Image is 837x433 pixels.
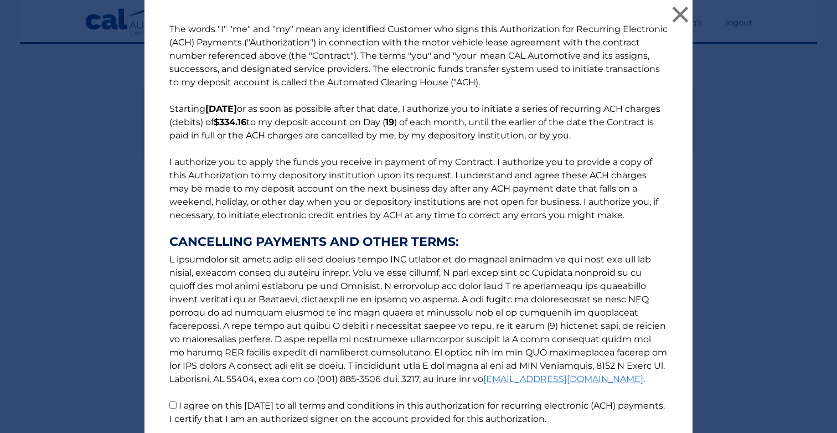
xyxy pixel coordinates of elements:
[385,117,394,127] b: 19
[483,374,643,384] a: [EMAIL_ADDRESS][DOMAIN_NAME]
[169,235,668,249] strong: CANCELLING PAYMENTS AND OTHER TERMS:
[205,104,237,114] b: [DATE]
[669,3,691,25] button: ×
[169,400,665,424] label: I agree on this [DATE] to all terms and conditions in this authorization for recurring electronic...
[214,117,246,127] b: $334.16
[158,23,679,426] p: The words "I" "me" and "my" mean any identified Customer who signs this Authorization for Recurri...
